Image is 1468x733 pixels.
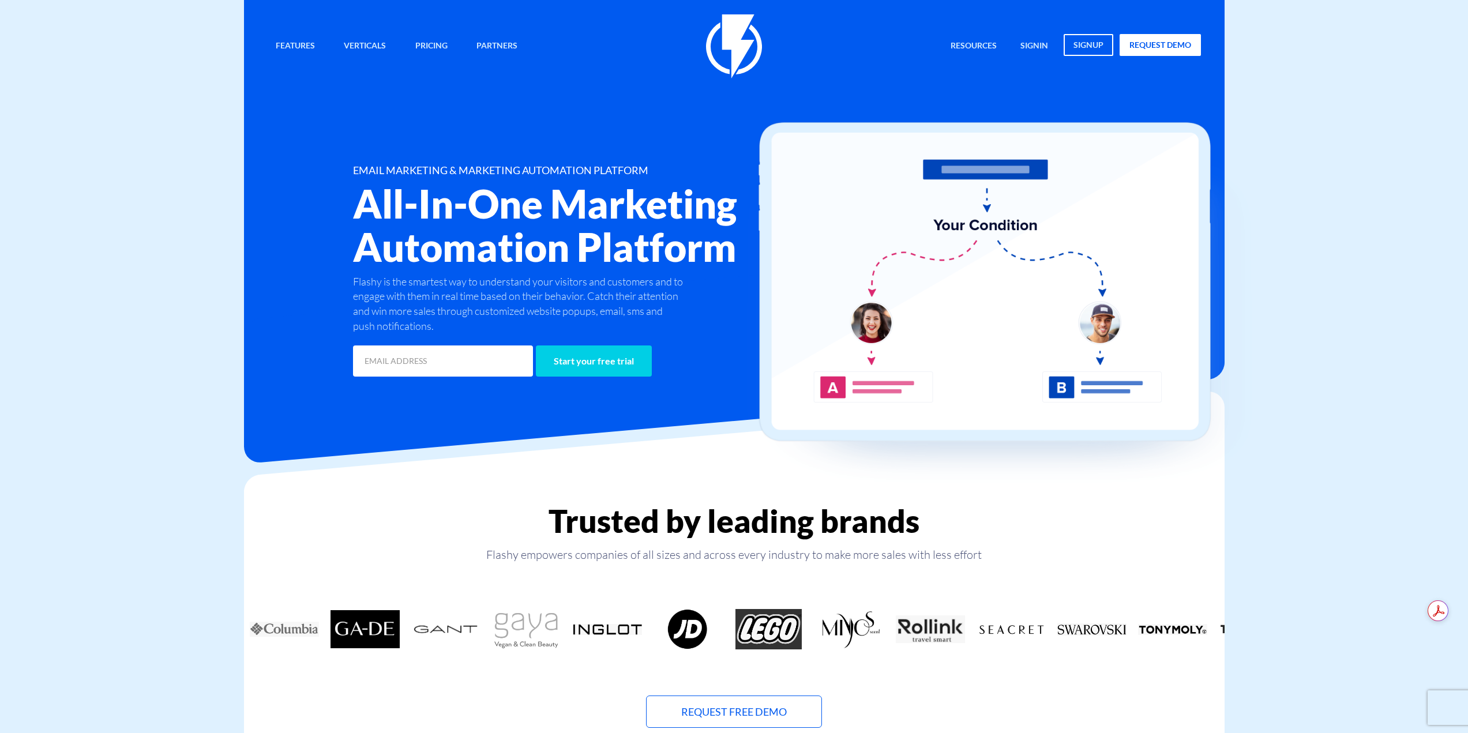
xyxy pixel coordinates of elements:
div: 4 / 18 [325,609,406,649]
a: Partners [468,34,526,59]
div: 5 / 18 [406,609,486,649]
input: Start your free trial [536,345,652,377]
div: 15 / 18 [1213,609,1294,649]
div: 6 / 18 [486,609,567,649]
h2: All-In-One Marketing Automation Platform [353,182,803,269]
a: signin [1012,34,1057,59]
a: Resources [942,34,1005,59]
a: Features [267,34,324,59]
div: 13 / 18 [1052,609,1132,649]
a: Verticals [335,34,395,59]
input: EMAIL ADDRESS [353,345,533,377]
p: Flashy is the smartest way to understand your visitors and customers and to engage with them in r... [353,275,686,334]
div: 7 / 18 [567,609,648,649]
div: 12 / 18 [971,609,1052,649]
div: 3 / 18 [244,609,325,649]
div: 14 / 18 [1132,609,1213,649]
a: signup [1064,34,1113,56]
a: Request Free Demo [646,696,822,728]
h1: EMAIL MARKETING & MARKETING AUTOMATION PLATFORM [353,165,803,176]
div: 9 / 18 [729,609,809,649]
a: request demo [1120,34,1201,56]
p: Flashy empowers companies of all sizes and across every industry to make more sales with less effort [244,547,1225,563]
a: Pricing [407,34,456,59]
div: 10 / 18 [809,609,890,649]
div: 11 / 18 [890,609,971,649]
div: 8 / 18 [648,609,729,649]
h2: Trusted by leading brands [244,503,1225,539]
